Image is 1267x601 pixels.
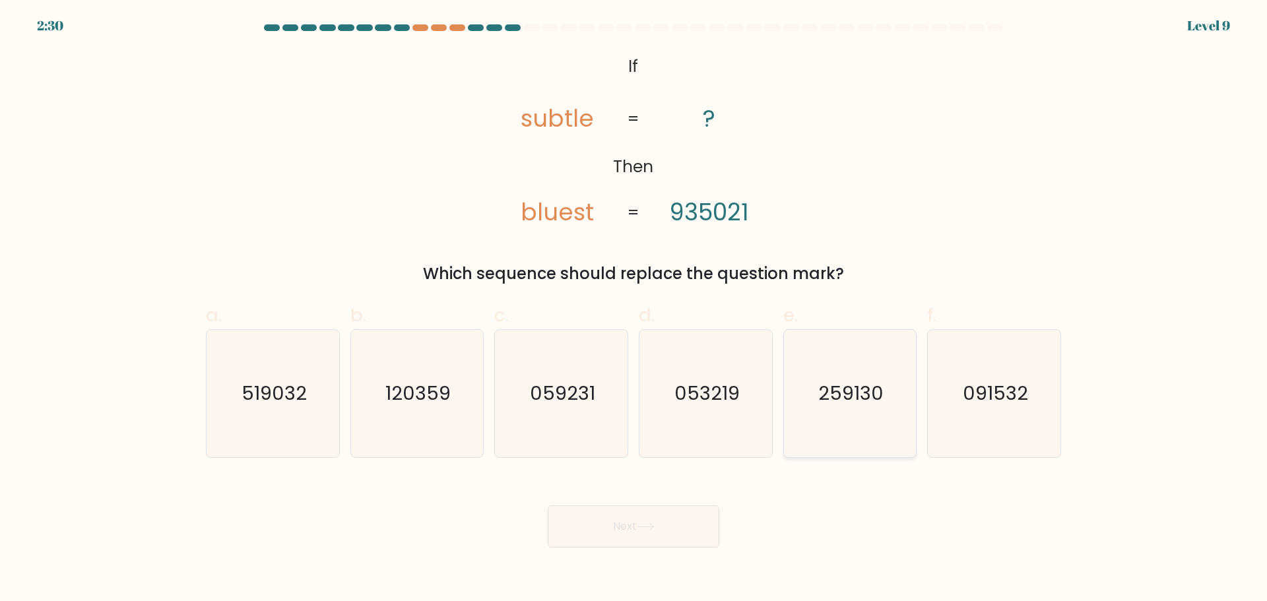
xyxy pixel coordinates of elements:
span: d. [639,302,655,328]
button: Next [548,505,719,548]
text: 259130 [818,380,884,406]
span: c. [494,302,509,328]
tspan: ? [703,103,716,135]
text: 120359 [385,380,451,406]
tspan: = [628,201,639,224]
span: a. [206,302,222,328]
div: Which sequence should replace the question mark? [214,262,1053,286]
div: 2:30 [37,16,63,36]
tspan: bluest [521,196,594,228]
tspan: subtle [521,103,594,135]
text: 053219 [674,380,740,406]
text: 059231 [530,380,595,406]
span: f. [927,302,936,328]
span: e. [783,302,798,328]
tspan: Then [614,156,654,179]
svg: @import url('[URL][DOMAIN_NAME]); [487,50,780,230]
div: Level 9 [1187,16,1230,36]
text: 519032 [242,380,307,406]
tspan: = [628,108,639,131]
text: 091532 [963,380,1028,406]
tspan: If [629,55,639,78]
span: b. [350,302,366,328]
tspan: 935021 [670,196,750,228]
